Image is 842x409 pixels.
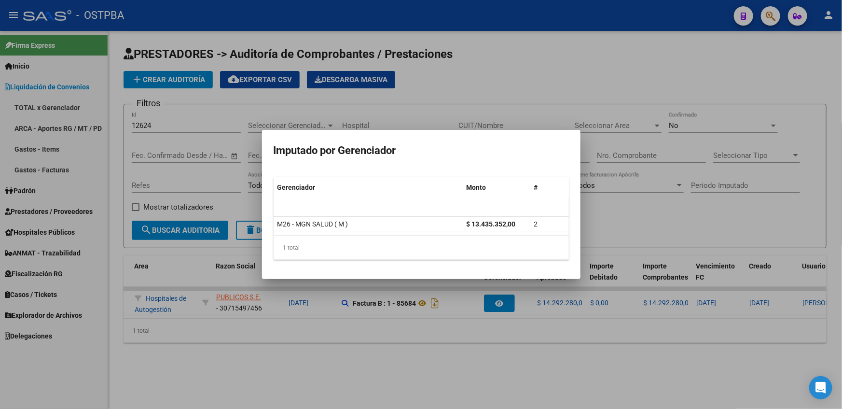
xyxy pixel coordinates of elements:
h3: Imputado por Gerenciador [274,141,569,160]
div: Open Intercom Messenger [809,376,832,399]
span: Gerenciador [277,183,316,191]
datatable-header-cell: Monto [463,177,530,198]
datatable-header-cell: Gerenciador [274,177,463,198]
span: # [534,183,538,191]
div: 1 total [274,236,569,260]
span: M26 - MGN SALUD ( M ) [277,220,348,228]
datatable-header-cell: # [530,177,569,198]
span: Monto [467,183,486,191]
strong: $ 13.435.352,00 [467,220,516,228]
span: 2 [534,220,538,228]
